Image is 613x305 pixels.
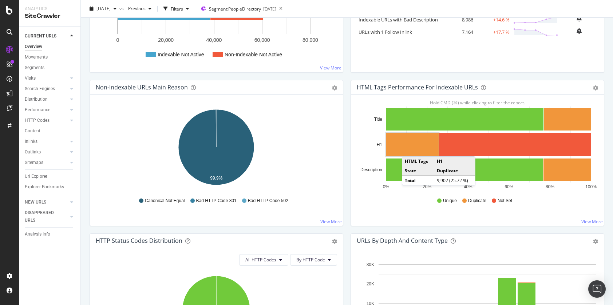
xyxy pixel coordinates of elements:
span: By HTTP Code [296,257,325,263]
a: Outlinks [25,148,68,156]
a: HTTP Codes [25,117,68,124]
span: Bad HTTP Code 502 [248,198,288,204]
button: [DATE] [87,3,119,15]
text: 20K [367,281,374,286]
svg: A chart. [357,107,598,191]
div: Movements [25,53,48,61]
a: View More [320,218,342,225]
span: 2025 Aug. 29th [96,5,111,12]
span: Canonical Not Equal [145,198,185,204]
a: View More [320,65,341,71]
a: Search Engines [25,85,68,93]
text: 60% [505,184,513,189]
td: +14.6 % [475,13,511,26]
text: Non-Indexable Not Active [225,52,282,57]
td: 8,986 [446,13,475,26]
td: HTML Tags [402,157,434,166]
div: HTTP Codes [25,117,50,124]
div: Distribution [25,96,48,103]
div: gear [332,85,337,91]
button: By HTTP Code [290,254,337,266]
div: Analytics [25,6,75,12]
span: Segment: PeopleDirectory [209,6,261,12]
div: gear [332,239,337,244]
text: Title [374,117,383,122]
div: Url Explorer [25,173,47,180]
a: Indexable URLs with Bad Description [359,16,438,23]
a: Analysis Info [25,230,75,238]
div: HTML Tags Performance for Indexable URLs [357,84,478,91]
text: 40% [464,184,472,189]
a: Url Explorer [25,173,75,180]
div: Segments [25,64,44,72]
a: View More [581,218,603,225]
div: Content [25,127,40,135]
a: Visits [25,75,68,82]
div: Sitemaps [25,159,43,166]
div: NEW URLS [25,198,46,206]
text: 20% [423,184,431,189]
button: All HTTP Codes [239,254,288,266]
td: 9,902 (25.72 %) [434,176,475,185]
a: URLs with 1 Follow Inlink [359,29,412,35]
div: Search Engines [25,85,55,93]
span: Unique [443,198,457,204]
td: State [402,166,434,176]
div: gear [593,239,598,244]
a: Segments [25,64,75,72]
td: 7,164 [446,26,475,38]
div: CURRENT URLS [25,32,56,40]
a: Distribution [25,96,68,103]
a: Movements [25,53,75,61]
div: Non-Indexable URLs Main Reason [96,84,188,91]
div: Visits [25,75,36,82]
div: Performance [25,106,50,114]
td: Total [402,176,434,185]
div: Open Intercom Messenger [588,280,606,298]
div: URLs by Depth and Content Type [357,237,448,244]
span: All HTTP Codes [245,257,276,263]
button: Previous [125,3,154,15]
span: Previous [125,5,146,12]
span: vs [119,5,125,12]
text: 30K [367,262,374,267]
button: Filters [161,3,192,15]
text: Indexable Not Active [158,52,204,57]
div: Overview [25,43,42,51]
div: DISAPPEARED URLS [25,209,62,224]
div: Filters [171,5,183,12]
a: Performance [25,106,68,114]
div: HTTP Status Codes Distribution [96,237,182,244]
button: Segment:PeopleDirectory[DATE] [198,3,276,15]
text: 20,000 [158,37,174,43]
span: Duplicate [468,198,486,204]
text: Description [360,167,382,172]
text: 0% [383,184,389,189]
text: H1 [377,142,383,147]
a: Inlinks [25,138,68,145]
div: Explorer Bookmarks [25,183,64,191]
text: 80,000 [302,37,318,43]
svg: A chart. [96,107,337,191]
a: Content [25,127,75,135]
a: Overview [25,43,75,51]
a: DISAPPEARED URLS [25,209,68,224]
text: 80% [546,184,554,189]
div: bell-plus [577,28,582,34]
td: +17.7 % [475,26,511,38]
a: Explorer Bookmarks [25,183,75,191]
text: 40,000 [206,37,222,43]
div: Inlinks [25,138,37,145]
div: bell-plus [577,16,582,21]
span: Bad HTTP Code 301 [196,198,237,204]
a: Sitemaps [25,159,68,166]
td: H1 [434,157,475,166]
a: CURRENT URLS [25,32,68,40]
td: Duplicate [434,166,475,176]
text: 99.9% [210,176,222,181]
a: NEW URLS [25,198,68,206]
text: 100% [585,184,597,189]
div: gear [593,85,598,91]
